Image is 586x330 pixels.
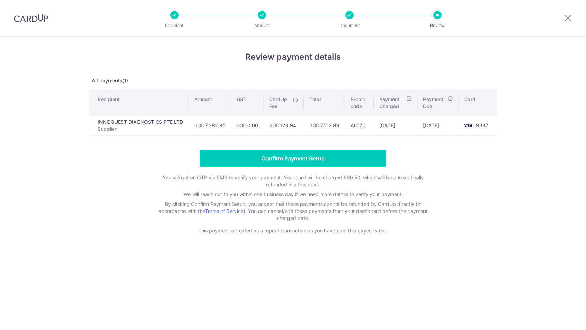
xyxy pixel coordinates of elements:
td: AC176 [345,115,374,135]
td: 7,512.89 [304,115,345,135]
td: INNOQUEST DIAGNOSTICS PTE LTD [89,115,189,135]
span: SGD [269,122,279,128]
span: 9387 [476,122,488,128]
th: Recipient [89,90,189,115]
span: SGD [194,122,204,128]
td: 129.94 [264,115,304,135]
th: Total [304,90,345,115]
img: <span class="translation_missing" title="translation missing: en.account_steps.new_confirm_form.b... [461,121,475,130]
h4: Review payment details [89,51,497,63]
p: We will reach out to you within one business day if we need more details to verify your payment. [153,191,433,198]
iframe: Opens a widget where you can find more information [541,309,579,327]
span: CardUp Fee [269,96,289,110]
span: Payment Due [423,96,445,110]
p: Amount [236,22,288,29]
p: By clicking Confirm Payment Setup, you accept that these payments cannot be refunded by CardUp di... [153,201,433,222]
span: Payment Charged [379,96,404,110]
p: You will get an OTP via SMS to verify your payment. Your card will be charged S$0.50, which will ... [153,174,433,188]
th: GST [231,90,264,115]
span: SGD [236,122,247,128]
span: SGD [309,122,320,128]
p: Recipient [149,22,200,29]
p: All payments(1) [89,77,497,84]
a: Terms of Service [205,208,243,214]
th: Card [459,90,497,115]
p: Supplier [98,125,183,132]
th: Promo code [345,90,374,115]
td: 7,382.95 [189,115,231,135]
td: [DATE] [418,115,459,135]
td: 0.00 [231,115,264,135]
p: Document [324,22,375,29]
p: Review [412,22,463,29]
img: CardUp [14,14,48,22]
th: Amount [189,90,231,115]
td: [DATE] [374,115,417,135]
input: Confirm Payment Setup [200,150,386,167]
p: This payment is treated as a repeat transaction as you have paid this payee earlier. [153,227,433,234]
